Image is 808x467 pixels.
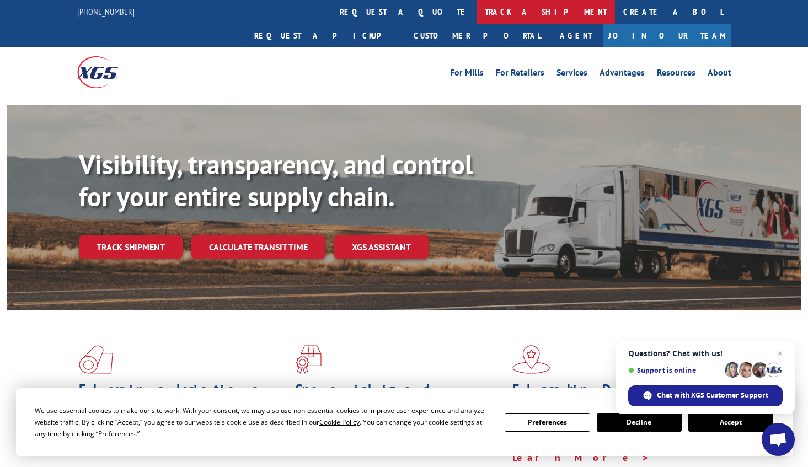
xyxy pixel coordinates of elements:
[319,417,360,427] span: Cookie Policy
[657,390,768,400] span: Chat with XGS Customer Support
[657,68,695,80] a: Resources
[296,383,504,415] h1: Specialized Freight Experts
[549,24,603,47] a: Agent
[512,345,550,374] img: xgs-icon-flagship-distribution-model-red
[77,6,135,17] a: [PHONE_NUMBER]
[334,235,429,259] a: XGS ASSISTANT
[628,385,783,406] div: Chat with XGS Customer Support
[405,24,549,47] a: Customer Portal
[688,413,773,432] button: Accept
[512,451,650,464] a: Learn More >
[628,366,721,374] span: Support is online
[79,235,183,259] a: Track shipment
[35,405,491,439] div: We use essential cookies to make our site work. With your consent, we may also use non-essential ...
[708,68,731,80] a: About
[556,68,587,80] a: Services
[603,24,731,47] a: Join Our Team
[600,68,645,80] a: Advantages
[512,383,721,415] h1: Flagship Distribution Model
[496,68,544,80] a: For Retailers
[98,429,136,438] span: Preferences
[191,235,325,259] a: Calculate transit time
[79,345,113,374] img: xgs-icon-total-supply-chain-intelligence-red
[296,345,322,374] img: xgs-icon-focused-on-flooring-red
[450,68,484,80] a: For Mills
[79,383,287,415] h1: Flooring Logistics Solutions
[597,413,682,432] button: Decline
[762,423,795,456] div: Open chat
[628,349,783,358] span: Questions? Chat with us!
[246,24,405,47] a: Request a pickup
[79,147,473,213] b: Visibility, transparency, and control for your entire supply chain.
[505,413,590,432] button: Preferences
[16,388,793,456] div: Cookie Consent Prompt
[773,347,786,360] span: Close chat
